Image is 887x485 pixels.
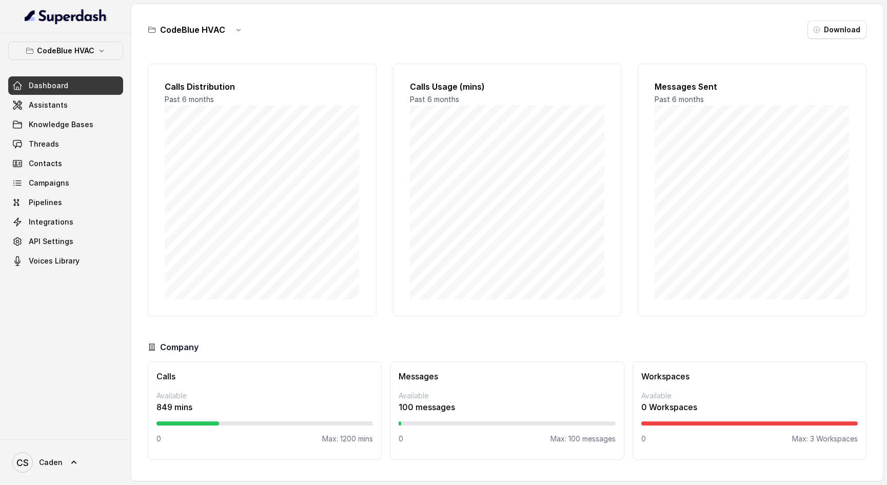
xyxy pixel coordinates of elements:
[37,45,94,57] p: CodeBlue HVAC
[8,448,123,477] a: Caden
[322,434,373,444] p: Max: 1200 mins
[160,24,225,36] h3: CodeBlue HVAC
[29,256,80,266] span: Voices Library
[29,139,59,149] span: Threads
[29,236,73,247] span: API Settings
[156,401,373,413] p: 849 mins
[641,401,858,413] p: 0 Workspaces
[8,135,123,153] a: Threads
[641,391,858,401] p: Available
[550,434,616,444] p: Max: 100 messages
[8,193,123,212] a: Pipelines
[807,21,866,39] button: Download
[156,391,373,401] p: Available
[399,401,615,413] p: 100 messages
[399,391,615,401] p: Available
[29,80,68,91] span: Dashboard
[8,42,123,60] button: CodeBlue HVAC
[655,95,704,104] span: Past 6 months
[25,8,107,25] img: light.svg
[792,434,858,444] p: Max: 3 Workspaces
[8,252,123,270] a: Voices Library
[29,217,73,227] span: Integrations
[410,80,605,93] h2: Calls Usage (mins)
[156,370,373,382] h3: Calls
[29,100,68,110] span: Assistants
[29,119,93,130] span: Knowledge Bases
[8,96,123,114] a: Assistants
[8,232,123,251] a: API Settings
[8,76,123,95] a: Dashboard
[16,457,29,468] text: CS
[8,115,123,134] a: Knowledge Bases
[165,80,360,93] h2: Calls Distribution
[8,154,123,173] a: Contacts
[165,95,214,104] span: Past 6 months
[8,174,123,192] a: Campaigns
[160,341,199,353] h3: Company
[29,178,69,188] span: Campaigns
[39,457,63,468] span: Caden
[29,197,62,208] span: Pipelines
[641,370,858,382] h3: Workspaces
[8,213,123,231] a: Integrations
[399,370,615,382] h3: Messages
[410,95,459,104] span: Past 6 months
[156,434,161,444] p: 0
[29,158,62,169] span: Contacts
[641,434,646,444] p: 0
[399,434,403,444] p: 0
[655,80,850,93] h2: Messages Sent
